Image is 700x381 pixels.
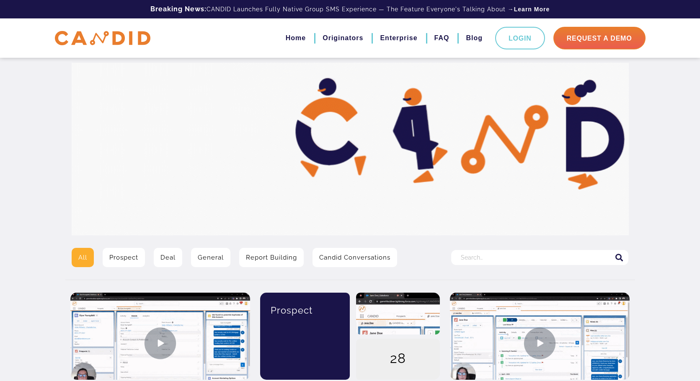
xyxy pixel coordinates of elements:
[55,31,150,46] img: CANDID APP
[466,31,483,45] a: Blog
[356,339,440,381] div: 28
[266,293,344,328] div: Prospect
[239,248,304,267] a: Report Building
[150,5,207,13] b: Breaking News:
[191,248,230,267] a: General
[495,27,545,49] a: Login
[72,248,94,267] a: All
[103,248,145,267] a: Prospect
[514,5,550,13] a: Learn More
[154,248,182,267] a: Deal
[323,31,363,45] a: Originators
[380,31,417,45] a: Enterprise
[313,248,397,267] a: Candid Conversations
[553,27,646,49] a: Request A Demo
[434,31,449,45] a: FAQ
[72,63,629,235] img: Video Library Hero
[286,31,306,45] a: Home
